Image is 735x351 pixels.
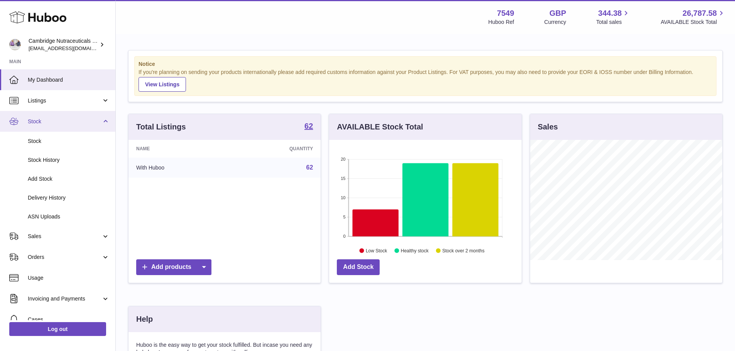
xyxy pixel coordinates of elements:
[139,69,712,92] div: If you're planning on sending your products internationally please add required customs informati...
[304,122,313,131] a: 62
[596,18,630,26] span: Total sales
[304,122,313,130] strong: 62
[337,259,380,275] a: Add Stock
[28,295,101,302] span: Invoicing and Payments
[28,274,110,282] span: Usage
[683,8,717,18] span: 26,787.58
[28,233,101,240] span: Sales
[230,140,321,158] th: Quantity
[29,37,98,52] div: Cambridge Nutraceuticals Ltd
[128,140,230,158] th: Name
[488,18,514,26] div: Huboo Ref
[306,164,313,171] a: 62
[136,259,211,275] a: Add products
[28,194,110,202] span: Delivery History
[136,314,153,324] h3: Help
[139,77,186,92] a: View Listings
[136,122,186,132] h3: Total Listings
[28,76,110,84] span: My Dashboard
[343,215,346,219] text: 5
[443,248,485,253] text: Stock over 2 months
[366,248,387,253] text: Low Stock
[341,157,346,161] text: 20
[549,8,566,18] strong: GBP
[28,97,101,104] span: Listings
[28,254,101,261] span: Orders
[661,18,726,26] span: AVAILABLE Stock Total
[139,60,712,68] strong: Notice
[28,316,110,323] span: Cases
[9,39,21,50] img: qvc@camnutra.com
[544,18,566,26] div: Currency
[401,248,429,253] text: Healthy stock
[341,195,346,200] text: 10
[337,122,423,132] h3: AVAILABLE Stock Total
[341,176,346,181] text: 15
[497,8,514,18] strong: 7549
[343,234,346,238] text: 0
[28,213,110,220] span: ASN Uploads
[9,322,106,336] a: Log out
[28,156,110,164] span: Stock History
[538,122,558,132] h3: Sales
[29,45,113,51] span: [EMAIL_ADDRESS][DOMAIN_NAME]
[28,118,101,125] span: Stock
[28,138,110,145] span: Stock
[128,158,230,178] td: With Huboo
[596,8,630,26] a: 344.38 Total sales
[28,175,110,183] span: Add Stock
[598,8,622,18] span: 344.38
[661,8,726,26] a: 26,787.58 AVAILABLE Stock Total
